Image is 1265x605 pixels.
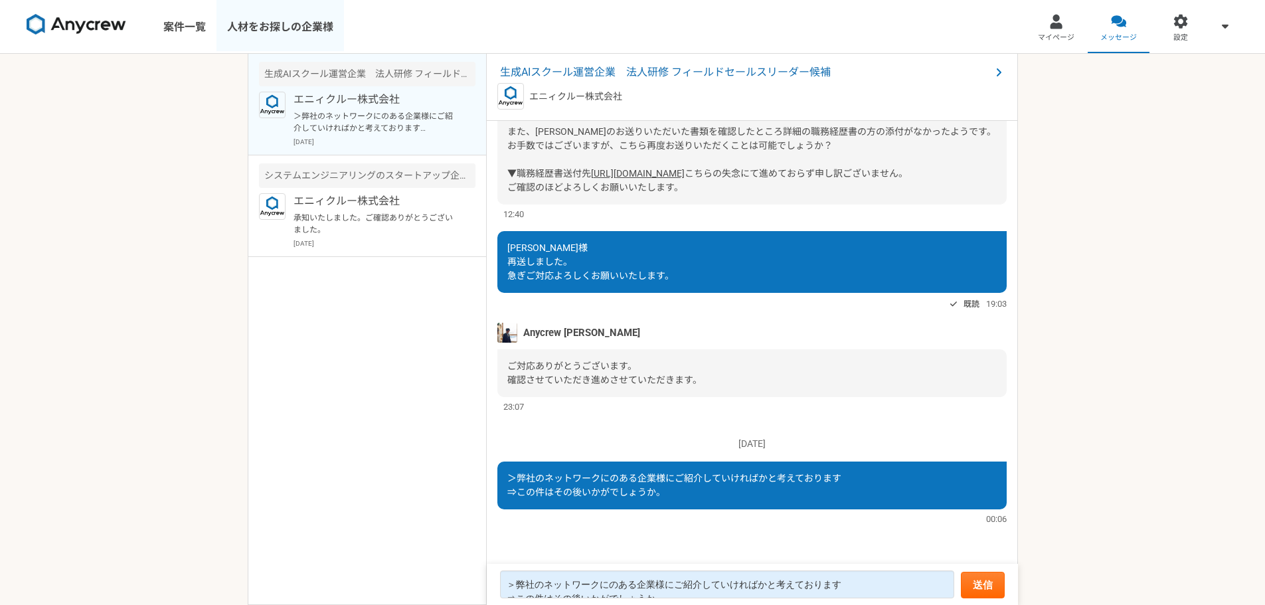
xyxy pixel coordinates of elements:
div: 生成AIスクール運営企業 法人研修 フィールドセールスリーダー候補 [259,62,475,86]
span: 19:03 [986,298,1007,310]
a: [URL][DOMAIN_NAME] [591,168,685,179]
span: [PERSON_NAME]様 こちら大変申し訳ございません。 私の方で失念しており、別のポジションの方のご紹介[PERSON_NAME]の紹介の認識相違を間違えており、まだご送付ができておりませ... [507,56,996,179]
span: Anycrew [PERSON_NAME] [523,325,640,340]
div: システムエンジニアリングのスタートアップ企業 生成AIの新規事業のセールスを募集 [259,163,475,188]
span: [PERSON_NAME]様 再送しました。 急ぎご対応よろしくお願いいたします。 [507,242,674,281]
span: 23:07 [503,400,524,413]
p: [DATE] [294,238,475,248]
img: logo_text_blue_01.png [259,193,286,220]
span: こちらの失念にて進めておらず申し訳ございません。 ご確認のほどよろしくお願いいたします。 [507,168,908,193]
img: tomoya_yamashita.jpeg [497,323,517,343]
span: 生成AIスクール運営企業 法人研修 フィールドセールスリーダー候補 [500,64,991,80]
p: [DATE] [497,437,1007,451]
button: 送信 [961,572,1005,598]
span: 既読 [964,296,979,312]
p: 承知いたしました。ご確認ありがとうございました。 [294,212,458,236]
span: 00:06 [986,513,1007,525]
span: マイページ [1038,33,1074,43]
p: エニィクルー株式会社 [529,90,622,104]
span: ＞弊社のネットワークにのある企業様にご紹介していければかと考えております ⇒この件はその後いかがでしょうか。 [507,473,841,497]
p: エニィクルー株式会社 [294,193,458,209]
span: ご対応ありがとうございます。 確認させていただき進めさせていただきます。 [507,361,702,385]
img: logo_text_blue_01.png [259,92,286,118]
p: ＞弊社のネットワークにのある企業様にご紹介していければかと考えております ⇒この件はその後いかがでしょうか。 [294,110,458,134]
img: logo_text_blue_01.png [497,83,524,110]
p: エニィクルー株式会社 [294,92,458,108]
span: メッセージ [1100,33,1137,43]
img: 8DqYSo04kwAAAAASUVORK5CYII= [27,14,126,35]
span: 設定 [1173,33,1188,43]
p: [DATE] [294,137,475,147]
span: 12:40 [503,208,524,220]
